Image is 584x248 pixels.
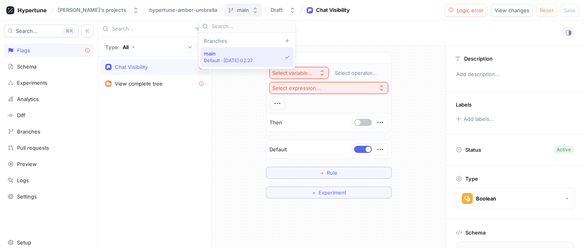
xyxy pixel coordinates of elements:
button: Save [560,4,579,17]
span: main [204,50,253,57]
span: Experiment [319,190,346,195]
div: Diff [17,112,25,118]
div: Experiments [17,80,47,86]
button: View changes [491,4,533,17]
button: ＋Experiment [266,187,392,198]
div: Active [557,146,571,153]
button: Select expression... [269,82,388,94]
button: Boolean [456,188,575,209]
div: K [63,27,75,35]
button: [PERSON_NAME]'s projects [55,4,142,17]
button: Search...K [4,25,79,37]
div: Select expression... [272,85,321,92]
span: View changes [495,8,529,13]
div: Branches [17,128,40,135]
button: Add labels... [453,114,497,124]
div: Pull requests [17,145,49,151]
span: ＋ [311,190,317,195]
span: Logic error [457,8,484,13]
input: Search... [112,25,192,33]
button: Type: All [102,40,138,54]
p: Labels [456,101,472,108]
div: View complete tree [115,80,163,87]
div: Logs [17,177,29,183]
button: Draft [267,4,299,17]
div: Branches [201,38,294,44]
p: Default ‧ [DATE] 02:27 [204,57,253,64]
div: Preview [17,161,37,167]
input: Search... [212,23,292,31]
p: Type: [105,44,119,50]
p: Add description... [453,68,577,81]
div: Schema [17,63,36,70]
p: Schema [465,229,485,236]
span: Search... [16,29,38,33]
p: Then [269,119,282,127]
div: Setup [17,239,31,246]
button: ＋Rule [266,167,392,179]
button: Select operator... [331,67,388,79]
div: main [237,7,249,13]
span: ＋ [320,170,325,175]
div: Draft [271,7,283,13]
button: main [224,4,262,17]
div: Boolean [476,195,496,202]
div: Analytics [17,96,39,102]
span: hypertune-amber-umbrella [149,7,217,13]
p: Description [464,55,493,62]
div: Settings [17,193,37,200]
span: Rule [327,170,338,175]
p: Status [465,144,481,155]
div: Select operator... [335,70,377,76]
p: Type [465,176,478,182]
span: Save [564,8,576,13]
div: Chat Visibility [316,6,350,14]
div: [PERSON_NAME]'s projects [58,7,126,13]
button: Expand all [185,42,195,52]
div: Chat Visibility [115,64,148,70]
p: Default [269,146,287,154]
div: All [123,44,129,50]
span: Reset [540,8,554,13]
div: Flags [17,47,30,53]
button: Reset [536,4,557,17]
button: Logic error [445,4,487,17]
